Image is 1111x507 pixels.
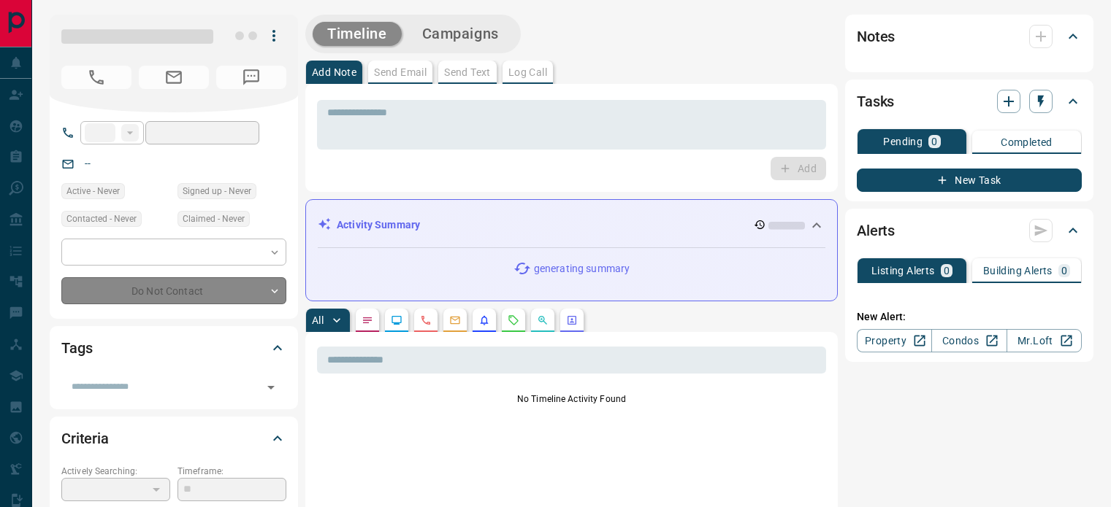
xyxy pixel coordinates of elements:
p: All [312,315,324,325]
button: Campaigns [408,22,513,46]
button: New Task [857,169,1082,192]
svg: Requests [508,314,519,326]
p: Completed [1001,137,1053,147]
a: Condos [931,329,1007,352]
a: -- [85,158,91,169]
div: Tasks [857,84,1082,119]
p: 0 [931,136,937,147]
h2: Tasks [857,90,894,113]
span: No Number [61,66,131,89]
h2: Tags [61,336,92,360]
a: Property [857,329,932,352]
span: Contacted - Never [66,212,137,226]
p: Add Note [312,67,356,77]
div: Do Not Contact [61,277,286,304]
p: generating summary [534,261,630,276]
p: No Timeline Activity Found [317,392,826,406]
span: Signed up - Never [183,184,251,198]
span: No Number [216,66,286,89]
p: New Alert: [857,309,1082,325]
p: Timeframe: [177,465,286,478]
svg: Listing Alerts [478,314,490,326]
p: Pending [883,136,923,147]
h2: Alerts [857,219,895,242]
div: Notes [857,19,1082,54]
button: Open [261,377,281,398]
svg: Agent Actions [566,314,578,326]
div: Activity Summary [318,212,825,239]
button: Timeline [313,22,402,46]
div: Alerts [857,213,1082,248]
span: Active - Never [66,184,120,198]
svg: Emails [449,314,461,326]
a: Mr.Loft [1007,329,1082,352]
h2: Criteria [61,427,109,450]
svg: Calls [420,314,432,326]
div: Criteria [61,421,286,456]
p: 0 [1061,266,1067,276]
svg: Notes [362,314,373,326]
svg: Opportunities [537,314,549,326]
p: Building Alerts [983,266,1053,276]
p: 0 [944,266,950,276]
p: Actively Searching: [61,465,170,478]
div: Tags [61,330,286,365]
span: Claimed - Never [183,212,245,226]
p: Listing Alerts [871,266,935,276]
svg: Lead Browsing Activity [391,314,402,326]
h2: Notes [857,25,895,48]
p: Activity Summary [337,217,420,233]
span: No Email [139,66,209,89]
